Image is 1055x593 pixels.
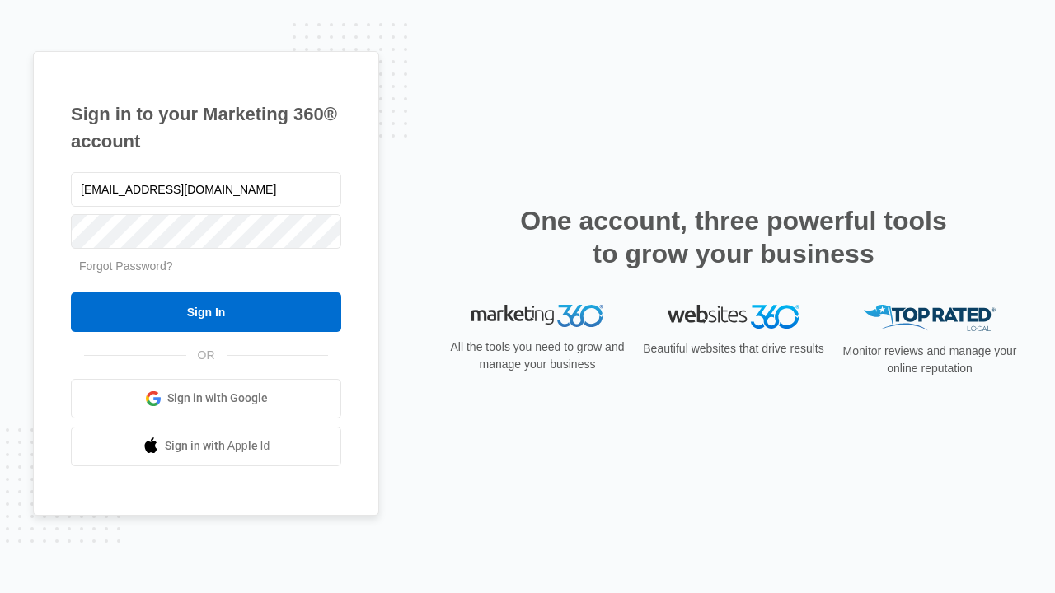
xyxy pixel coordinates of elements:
[515,204,952,270] h2: One account, three powerful tools to grow your business
[864,305,996,332] img: Top Rated Local
[71,292,341,332] input: Sign In
[167,390,268,407] span: Sign in with Google
[186,347,227,364] span: OR
[165,437,270,455] span: Sign in with Apple Id
[668,305,799,329] img: Websites 360
[71,379,341,418] a: Sign in with Google
[71,172,341,207] input: Email
[471,305,603,328] img: Marketing 360
[445,339,630,373] p: All the tools you need to grow and manage your business
[71,100,341,155] h1: Sign in to your Marketing 360® account
[837,343,1022,377] p: Monitor reviews and manage your online reputation
[79,259,173,273] a: Forgot Password?
[71,427,341,466] a: Sign in with Apple Id
[641,340,826,357] p: Beautiful websites that drive results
